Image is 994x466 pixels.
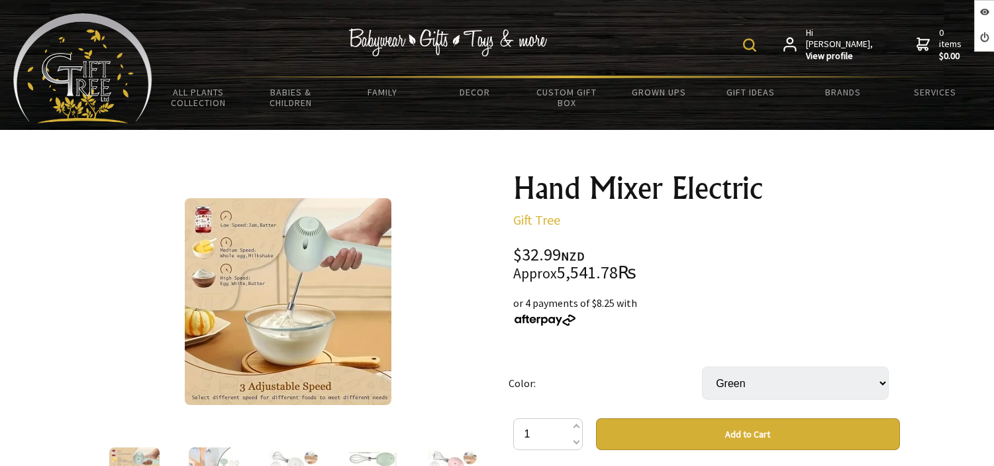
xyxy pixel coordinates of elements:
[428,78,521,106] a: Decor
[13,13,152,123] img: Babyware - Gifts - Toys and more...
[705,78,797,106] a: Gift Ideas
[806,27,874,62] span: Hi [PERSON_NAME],
[513,264,557,282] small: Approx
[797,78,889,106] a: Brands
[613,78,705,106] a: Grown Ups
[336,78,428,106] a: Family
[509,348,702,418] td: Color:
[806,50,874,62] strong: View profile
[152,78,244,117] a: All Plants Collection
[783,27,874,62] a: Hi [PERSON_NAME],View profile
[513,314,577,326] img: Afterpay
[743,38,756,52] img: product search
[513,247,900,282] div: $32.99 5,541.78₨
[348,29,547,56] img: Babywear - Gifts - Toys & more
[889,78,981,106] a: Services
[513,295,900,327] div: or 4 payments of $8.25 with
[939,50,964,62] strong: $0.00
[917,27,964,62] a: 0 items$0.00
[513,172,900,204] h1: Hand Mixer Electric
[596,418,900,450] button: Add to Cart
[185,198,391,405] img: Hand Mixer Electric
[561,249,585,264] span: NZD
[939,27,964,62] span: 0 items
[521,78,613,117] a: Custom Gift Box
[244,78,336,117] a: Babies & Children
[513,211,560,228] a: Gift Tree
